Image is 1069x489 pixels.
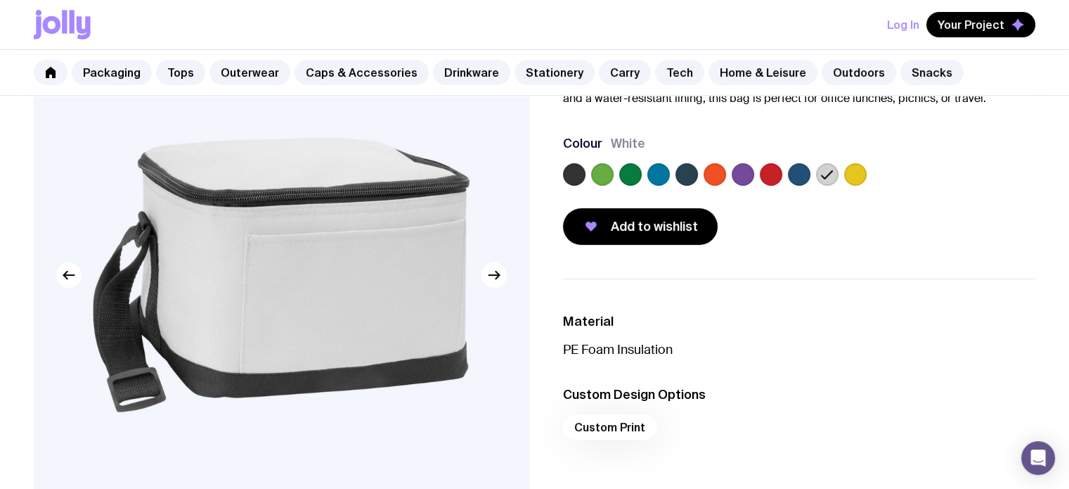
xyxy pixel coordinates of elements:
a: Home & Leisure [708,60,817,85]
button: Log In [887,12,919,37]
a: Outdoors [822,60,896,85]
h3: Material [563,313,1036,330]
a: Packaging [72,60,152,85]
a: Caps & Accessories [294,60,429,85]
a: Stationery [514,60,595,85]
a: Carry [599,60,651,85]
a: Outerwear [209,60,290,85]
span: White [611,135,645,152]
p: PE Foam Insulation [563,341,1036,358]
h3: Colour [563,135,602,152]
span: Your Project [938,18,1004,32]
a: Tops [156,60,205,85]
button: Add to wishlist [563,208,718,245]
div: Open Intercom Messenger [1021,441,1055,475]
a: Tech [655,60,704,85]
a: Snacks [900,60,964,85]
span: Add to wishlist [611,218,698,235]
button: Your Project [926,12,1035,37]
a: Drinkware [433,60,510,85]
h3: Custom Design Options [563,386,1036,403]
